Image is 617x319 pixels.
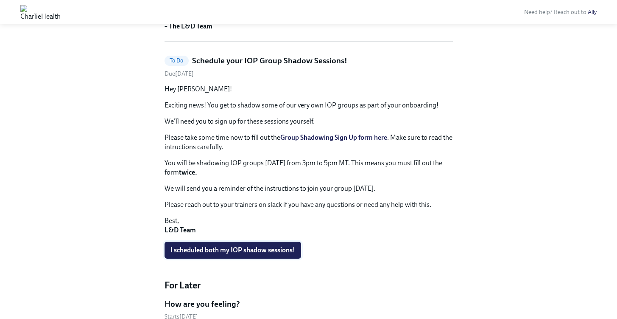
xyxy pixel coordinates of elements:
[165,55,453,78] a: To DoSchedule your IOP Group Shadow Sessions!Due[DATE]
[165,226,196,234] strong: L&D Team
[192,55,347,66] h5: Schedule your IOP Group Shadow Sessions!
[170,246,295,254] span: I scheduled both my IOP shadow sessions!
[165,299,240,310] h5: How are you feeling?
[165,279,453,292] h4: For Later
[165,216,453,235] p: Best,
[165,22,212,30] strong: – The L&D Team
[165,133,453,152] p: Please take some time now to fill out the . Make sure to read the intructions carefully.
[179,168,197,176] strong: twice.
[280,133,387,141] a: Group Shadowing Sign Up form here
[165,184,453,193] p: We will send you a reminder of the instructions to join your group [DATE].
[165,117,453,126] p: We'll need you to sign up for these sessions yourself.
[165,85,453,94] p: Hey [PERSON_NAME]!
[165,57,189,64] span: To Do
[165,200,453,209] p: Please reach out to your trainers on slack if you have any questions or need any help with this.
[588,8,597,16] a: Ally
[20,5,61,19] img: CharlieHealth
[165,101,453,110] p: Exciting news! You get to shadow some of our very own IOP groups as part of your onboarding!
[524,8,597,16] span: Need help? Reach out to
[165,158,453,177] p: You will be shadowing IOP groups [DATE] from 3pm to 5pm MT. This means you must fill out the form
[165,70,194,77] span: Sunday, September 14th 2025, 7:00 am
[165,242,301,259] button: I scheduled both my IOP shadow sessions!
